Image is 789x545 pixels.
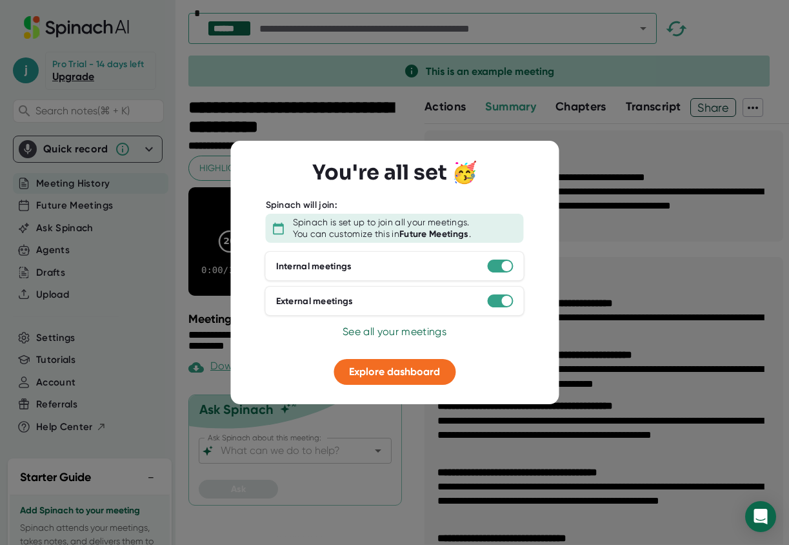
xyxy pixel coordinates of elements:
[343,325,446,338] span: See all your meetings
[293,229,471,240] div: You can customize this in .
[276,261,352,272] div: Internal meetings
[399,229,469,240] b: Future Meetings
[293,217,470,229] div: Spinach is set up to join all your meetings.
[276,296,354,307] div: External meetings
[266,200,337,211] div: Spinach will join:
[312,160,477,185] h3: You're all set 🥳
[349,365,440,378] span: Explore dashboard
[745,501,776,532] div: Open Intercom Messenger
[334,359,455,385] button: Explore dashboard
[343,324,446,340] button: See all your meetings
